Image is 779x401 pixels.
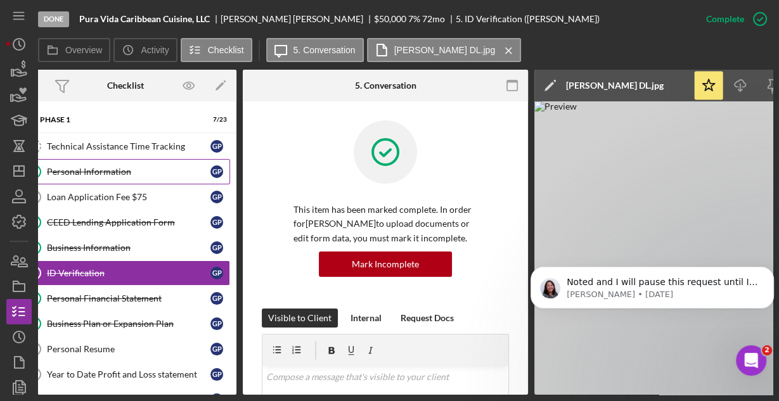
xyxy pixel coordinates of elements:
[47,369,210,379] div: Year to Date Profit and Loss statement
[21,286,230,311] a: Personal Financial StatementGP
[210,140,223,153] div: G P
[107,80,144,91] div: Checklist
[47,293,210,303] div: Personal Financial Statement
[456,14,600,24] div: 5. ID Verification ([PERSON_NAME])
[141,45,169,55] label: Activity
[210,241,223,254] div: G P
[21,159,230,184] a: Personal InformationGP
[221,14,374,24] div: [PERSON_NAME] [PERSON_NAME]
[204,116,227,124] div: 7 / 23
[706,6,744,32] div: Complete
[210,317,223,330] div: G P
[268,309,332,328] div: Visible to Client
[21,134,230,159] a: Technical Assistance Time TrackingGP
[422,14,445,24] div: 72 mo
[762,345,772,355] span: 2
[319,251,452,277] button: Mark Incomplete
[47,243,210,253] div: Business Information
[47,217,210,227] div: CEED Lending Application Form
[262,309,338,328] button: Visible to Client
[21,260,230,286] a: ID VerificationGP
[208,45,244,55] label: Checklist
[736,345,766,376] iframe: Intercom live chat
[351,309,382,328] div: Internal
[352,251,419,277] div: Mark Incomplete
[374,14,406,24] div: $50,000
[210,191,223,203] div: G P
[394,45,496,55] label: [PERSON_NAME] DL.jpg
[38,11,69,27] div: Done
[47,319,210,329] div: Business Plan or Expansion Plan
[394,309,460,328] button: Request Docs
[65,45,102,55] label: Overview
[47,192,210,202] div: Loan Application Fee $75
[38,38,110,62] button: Overview
[47,268,210,278] div: ID Verification
[355,80,416,91] div: 5. Conversation
[79,14,210,24] b: Pura Vida Caribbean Cuisine, LLC
[40,116,195,124] div: Phase 1
[210,267,223,279] div: G P
[210,216,223,229] div: G P
[408,14,420,24] div: 7 %
[293,45,356,55] label: 5. Conversation
[367,38,522,62] button: [PERSON_NAME] DL.jpg
[266,38,364,62] button: 5. Conversation
[210,368,223,381] div: G P
[210,292,223,305] div: G P
[293,203,477,245] p: This item has been marked complete. In order for [PERSON_NAME] to upload documents or edit form d...
[47,167,210,177] div: Personal Information
[344,309,388,328] button: Internal
[525,240,779,341] iframe: Intercom notifications message
[21,210,230,235] a: CEED Lending Application FormGP
[210,165,223,178] div: G P
[693,6,773,32] button: Complete
[113,38,177,62] button: Activity
[566,80,664,91] div: [PERSON_NAME] DL.jpg
[21,362,230,387] a: Year to Date Profit and Loss statementGP
[21,336,230,362] a: Personal ResumeGP
[21,235,230,260] a: Business InformationGP
[21,184,230,210] a: Loan Application Fee $75GP
[47,141,210,151] div: Technical Assistance Time Tracking
[181,38,252,62] button: Checklist
[21,311,230,336] a: Business Plan or Expansion PlanGP
[210,343,223,355] div: G P
[401,309,454,328] div: Request Docs
[47,344,210,354] div: Personal Resume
